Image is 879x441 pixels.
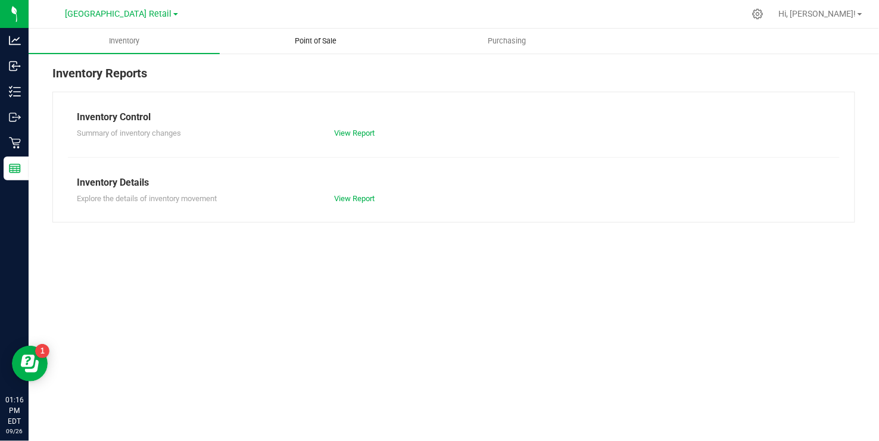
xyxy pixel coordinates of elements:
span: Hi, [PERSON_NAME]! [779,9,856,18]
div: Inventory Control [77,110,831,124]
iframe: Resource center unread badge [35,344,49,358]
a: Inventory [29,29,220,54]
span: Explore the details of inventory movement [77,194,217,203]
span: [GEOGRAPHIC_DATA] Retail [66,9,172,19]
span: Purchasing [472,36,542,46]
inline-svg: Inbound [9,60,21,72]
inline-svg: Inventory [9,86,21,98]
inline-svg: Reports [9,162,21,174]
p: 01:16 PM EDT [5,395,23,427]
inline-svg: Analytics [9,35,21,46]
span: Summary of inventory changes [77,129,181,137]
a: Purchasing [412,29,603,54]
div: Manage settings [750,8,765,20]
a: View Report [334,194,375,203]
div: Inventory Details [77,176,831,190]
span: Point of Sale [279,36,353,46]
inline-svg: Outbound [9,111,21,123]
span: Inventory [93,36,155,46]
iframe: Resource center [12,346,48,381]
a: Point of Sale [220,29,411,54]
a: View Report [334,129,375,137]
p: 09/26 [5,427,23,436]
div: Inventory Reports [52,64,855,92]
inline-svg: Retail [9,137,21,149]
